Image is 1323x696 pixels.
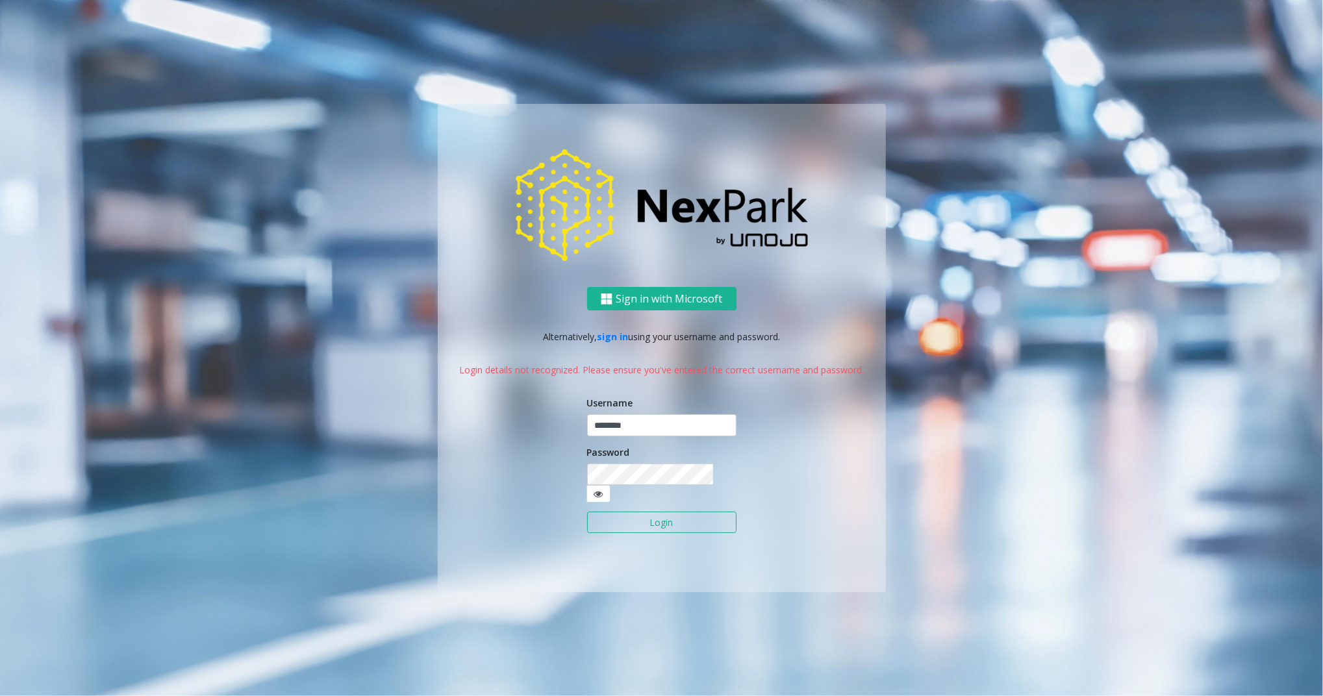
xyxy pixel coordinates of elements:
button: Sign in with Microsoft [587,287,737,311]
p: Login details not recognized. Please ensure you've entered the correct username and password. [451,363,873,377]
label: Username [587,396,633,410]
label: Password [587,445,630,459]
p: Alternatively, using your username and password. [451,330,873,343]
button: Login [587,512,737,534]
a: sign in [597,330,628,343]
